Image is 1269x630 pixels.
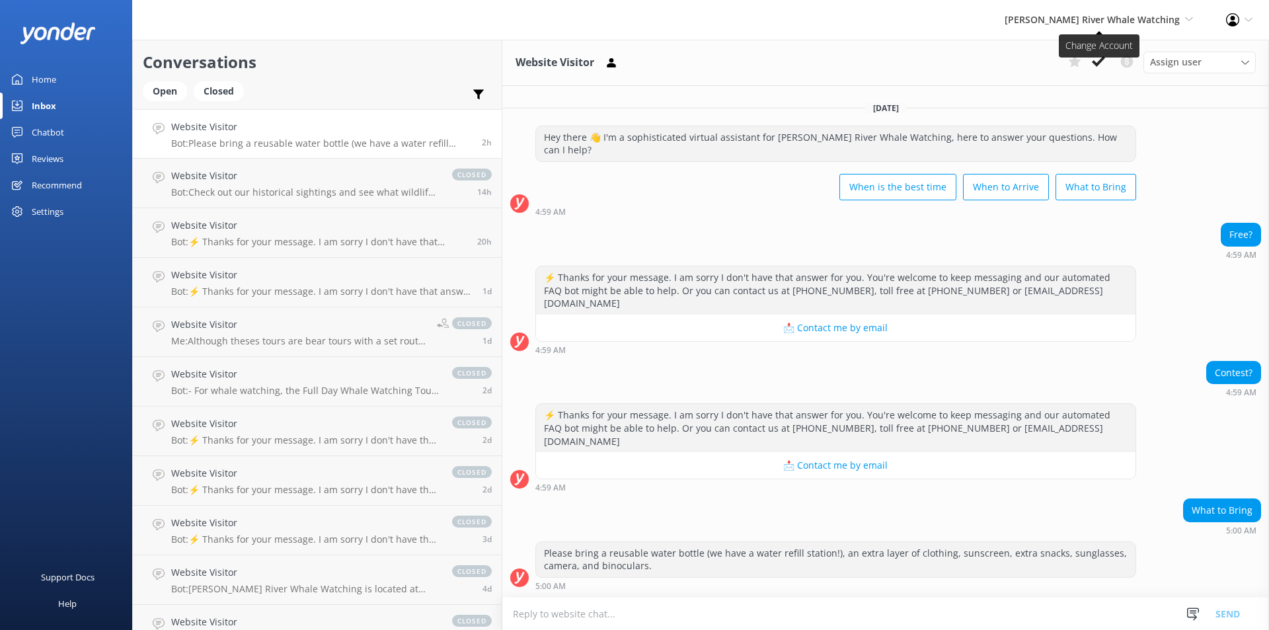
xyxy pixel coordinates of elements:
button: 📩 Contact me by email [536,315,1135,341]
div: Please bring a reusable water bottle (we have a water refill station!), an extra layer of clothin... [536,542,1135,577]
div: Help [58,590,77,617]
h4: Website Visitor [171,565,439,580]
p: Bot: - For whale watching, the Full Day Whale Watching Tour offers extended time on the water wit... [171,385,439,397]
span: Oct 10 2025 07:59am (UTC -07:00) America/Tijuana [482,583,492,594]
a: Website VisitorBot:⚡ Thanks for your message. I am sorry I don't have that answer for you. You're... [133,456,502,506]
h4: Website Visitor [171,317,427,332]
a: Website VisitorBot:Check out our historical sightings and see what wildlife you’re most likely to... [133,159,502,208]
div: Chatbot [32,119,64,145]
h4: Website Visitor [171,268,473,282]
span: Oct 11 2025 04:20pm (UTC -07:00) America/Tijuana [482,533,492,545]
h4: Website Visitor [171,516,439,530]
strong: 4:59 AM [1226,389,1256,397]
span: closed [452,416,492,428]
span: Oct 13 2025 01:42pm (UTC -07:00) America/Tijuana [482,335,492,346]
span: Oct 12 2025 10:40am (UTC -07:00) America/Tijuana [482,484,492,495]
button: What to Bring [1056,174,1136,200]
div: Oct 15 2025 05:00am (UTC -07:00) America/Tijuana [1183,526,1261,535]
span: closed [452,565,492,577]
div: Oct 15 2025 04:59am (UTC -07:00) America/Tijuana [535,207,1136,216]
strong: 4:59 AM [535,484,566,492]
div: Free? [1221,223,1260,246]
span: Oct 12 2025 02:17pm (UTC -07:00) America/Tijuana [482,434,492,446]
strong: 4:59 AM [535,346,566,354]
strong: 4:59 AM [535,208,566,216]
a: Website VisitorBot:⚡ Thanks for your message. I am sorry I don't have that answer for you. You're... [133,208,502,258]
a: Website VisitorBot:⚡ Thanks for your message. I am sorry I don't have that answer for you. You're... [133,258,502,307]
div: Inbox [32,93,56,119]
div: Recommend [32,172,82,198]
p: Bot: Please bring a reusable water bottle (we have a water refill station!), an extra layer of cl... [171,138,472,149]
div: Assign User [1143,52,1256,73]
button: 📩 Contact me by email [536,452,1135,479]
span: closed [452,169,492,180]
img: yonder-white-logo.png [20,22,96,44]
a: Website VisitorBot:⚡ Thanks for your message. I am sorry I don't have that answer for you. You're... [133,506,502,555]
h4: Website Visitor [171,466,439,481]
h4: Website Visitor [171,367,439,381]
div: Oct 15 2025 04:59am (UTC -07:00) America/Tijuana [535,483,1136,492]
div: Home [32,66,56,93]
p: Bot: ⚡ Thanks for your message. I am sorry I don't have that answer for you. You're welcome to ke... [171,286,473,297]
span: Oct 15 2025 05:00am (UTC -07:00) America/Tijuana [482,137,492,148]
a: Open [143,83,194,98]
a: Closed [194,83,250,98]
p: Bot: Check out our historical sightings and see what wildlife you’re most likely to encounter on ... [171,186,439,198]
h4: Website Visitor [171,218,467,233]
strong: 5:00 AM [1226,527,1256,535]
span: closed [452,367,492,379]
a: Website VisitorBot:[PERSON_NAME] River Whale Watching is located at [GEOGRAPHIC_DATA], [GEOGRAPHI... [133,555,502,605]
span: closed [452,516,492,528]
button: When to Arrive [963,174,1049,200]
div: ⚡ Thanks for your message. I am sorry I don't have that answer for you. You're welcome to keep me... [536,266,1135,315]
div: Open [143,81,187,101]
div: Oct 15 2025 05:00am (UTC -07:00) America/Tijuana [535,581,1136,590]
span: Oct 12 2025 10:06pm (UTC -07:00) America/Tijuana [482,385,492,396]
span: Assign user [1150,55,1202,69]
div: What to Bring [1184,499,1260,522]
h4: Website Visitor [171,120,472,134]
div: Reviews [32,145,63,172]
div: Closed [194,81,244,101]
span: closed [452,615,492,627]
span: closed [452,317,492,329]
div: Oct 15 2025 04:59am (UTC -07:00) America/Tijuana [1221,250,1261,259]
p: Bot: ⚡ Thanks for your message. I am sorry I don't have that answer for you. You're welcome to ke... [171,434,439,446]
div: Settings [32,198,63,225]
a: Website VisitorBot:- For whale watching, the Full Day Whale Watching Tour offers extended time on... [133,357,502,407]
span: Oct 13 2025 10:07pm (UTC -07:00) America/Tijuana [482,286,492,297]
a: Website VisitorBot:Please bring a reusable water bottle (we have a water refill station!), an ext... [133,109,502,159]
div: Oct 15 2025 04:59am (UTC -07:00) America/Tijuana [1206,387,1261,397]
button: When is the best time [839,174,956,200]
strong: 4:59 AM [1226,251,1256,259]
p: Bot: ⚡ Thanks for your message. I am sorry I don't have that answer for you. You're welcome to ke... [171,484,439,496]
p: Me: Although theses tours are bear tours with a set route, we do allocate some time on the way up... [171,335,427,347]
p: Bot: ⚡ Thanks for your message. I am sorry I don't have that answer for you. You're welcome to ke... [171,533,439,545]
h3: Website Visitor [516,54,594,71]
div: Support Docs [41,564,95,590]
span: [DATE] [865,102,907,114]
p: Bot: ⚡ Thanks for your message. I am sorry I don't have that answer for you. You're welcome to ke... [171,236,467,248]
div: Contest? [1207,362,1260,384]
span: Oct 14 2025 04:46pm (UTC -07:00) America/Tijuana [477,186,492,198]
a: Website VisitorMe:Although theses tours are bear tours with a set route, we do allocate some time... [133,307,502,357]
span: Oct 14 2025 10:43am (UTC -07:00) America/Tijuana [477,236,492,247]
span: [PERSON_NAME] River Whale Watching [1005,13,1180,26]
div: Hey there 👋 I'm a sophisticated virtual assistant for [PERSON_NAME] River Whale Watching, here to... [536,126,1135,161]
span: closed [452,466,492,478]
p: Bot: [PERSON_NAME] River Whale Watching is located at [GEOGRAPHIC_DATA], [GEOGRAPHIC_DATA], [PERS... [171,583,439,595]
strong: 5:00 AM [535,582,566,590]
h4: Website Visitor [171,169,439,183]
h4: Website Visitor [171,416,439,431]
div: Oct 15 2025 04:59am (UTC -07:00) America/Tijuana [535,345,1136,354]
h2: Conversations [143,50,492,75]
h4: Website Visitor [171,615,439,629]
a: Website VisitorBot:⚡ Thanks for your message. I am sorry I don't have that answer for you. You're... [133,407,502,456]
div: ⚡ Thanks for your message. I am sorry I don't have that answer for you. You're welcome to keep me... [536,404,1135,452]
